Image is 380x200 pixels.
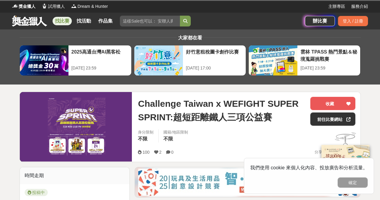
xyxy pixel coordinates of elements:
a: LogoDream & Hunter [71,3,108,10]
img: Logo [71,3,77,9]
div: 身分限制 [138,129,154,135]
img: 968ab78a-c8e5-4181-8f9d-94c24feca916.png [321,145,369,185]
span: 試用獵人 [48,3,65,10]
div: 國籍/地區限制 [163,129,188,135]
a: 2025高通台灣AI黑客松[DATE] 23:59 [20,45,132,76]
div: 登入 / 註冊 [338,16,368,26]
div: 雲林 TPASS 熱門景點＆秘境蒐羅挑戰賽 [300,48,357,62]
div: 時間走期 [20,167,130,184]
span: 不限 [138,136,147,141]
span: 獎金獵人 [19,3,35,10]
span: 2 [159,150,162,155]
div: 2025高通台灣AI黑客松 [71,48,128,62]
img: Cover Image [20,92,132,162]
div: [DATE] 23:59 [71,65,128,71]
a: 作品集 [96,17,115,25]
a: 好竹意租稅圖卡創作比賽[DATE] 17:00 [134,45,246,76]
span: 我們使用 cookie 來個人化內容、投放廣告和分析流量。 [250,165,368,170]
button: 收藏 [310,97,355,110]
span: 投稿中 [25,189,48,196]
span: 0 [171,150,174,155]
span: 不限 [163,136,173,141]
input: 這樣Sale也可以： 安聯人壽創意銷售法募集 [120,16,180,26]
a: 辦比賽 [305,16,335,26]
span: 大家都在看 [177,35,204,40]
a: 找比賽 [53,17,72,25]
div: [DATE] 23:59 [300,65,357,71]
div: [DATE] 17:00 [186,65,243,71]
img: d4b53da7-80d9-4dd2-ac75-b85943ec9b32.jpg [138,169,357,196]
a: 服務介紹 [351,3,368,10]
img: Logo [12,3,18,9]
a: 找活動 [74,17,93,25]
button: 確定 [338,177,368,188]
div: 好竹意租稅圖卡創作比賽 [186,48,243,62]
span: Dream & Hunter [78,3,108,10]
a: 雲林 TPASS 熱門景點＆秘境蒐羅挑戰賽[DATE] 23:59 [248,45,360,76]
img: Logo [41,3,47,9]
a: 前往比賽網站 [310,112,355,126]
a: 主辦專區 [328,3,345,10]
span: 分享至 [315,148,326,157]
a: Logo試用獵人 [41,3,65,10]
span: Challenge Taiwan x WEFIGHT SUPER SPRINT:超短距離鐵人三項公益賽 [138,97,306,124]
span: 100 [142,150,149,155]
a: Logo獎金獵人 [12,3,35,10]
